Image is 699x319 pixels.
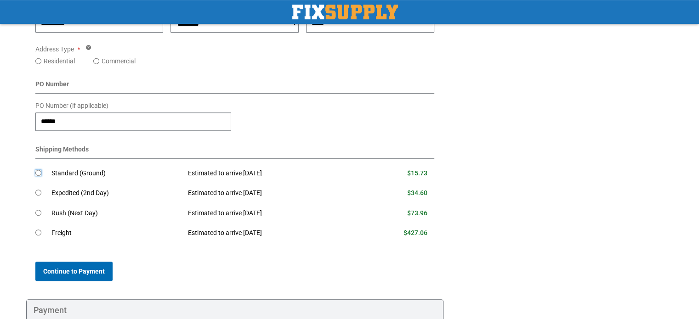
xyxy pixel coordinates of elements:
td: Estimated to arrive [DATE] [181,223,358,243]
td: Estimated to arrive [DATE] [181,183,358,203]
span: $427.06 [403,229,427,236]
label: Commercial [102,56,136,66]
a: store logo [292,5,398,19]
td: Freight [51,223,182,243]
span: PO Number (if applicable) [35,102,108,109]
label: Residential [44,56,75,66]
td: Standard (Ground) [51,163,182,184]
td: Expedited (2nd Day) [51,183,182,203]
span: $73.96 [407,209,427,217]
span: $15.73 [407,169,427,177]
span: Continue to Payment [43,268,105,275]
img: Fix Industrial Supply [292,5,398,19]
span: $34.60 [407,189,427,196]
span: Address Type [35,45,74,53]
div: Shipping Methods [35,145,435,159]
div: PO Number [35,79,435,94]
td: Estimated to arrive [DATE] [181,163,358,184]
td: Estimated to arrive [DATE] [181,203,358,224]
button: Continue to Payment [35,262,113,281]
td: Rush (Next Day) [51,203,182,224]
